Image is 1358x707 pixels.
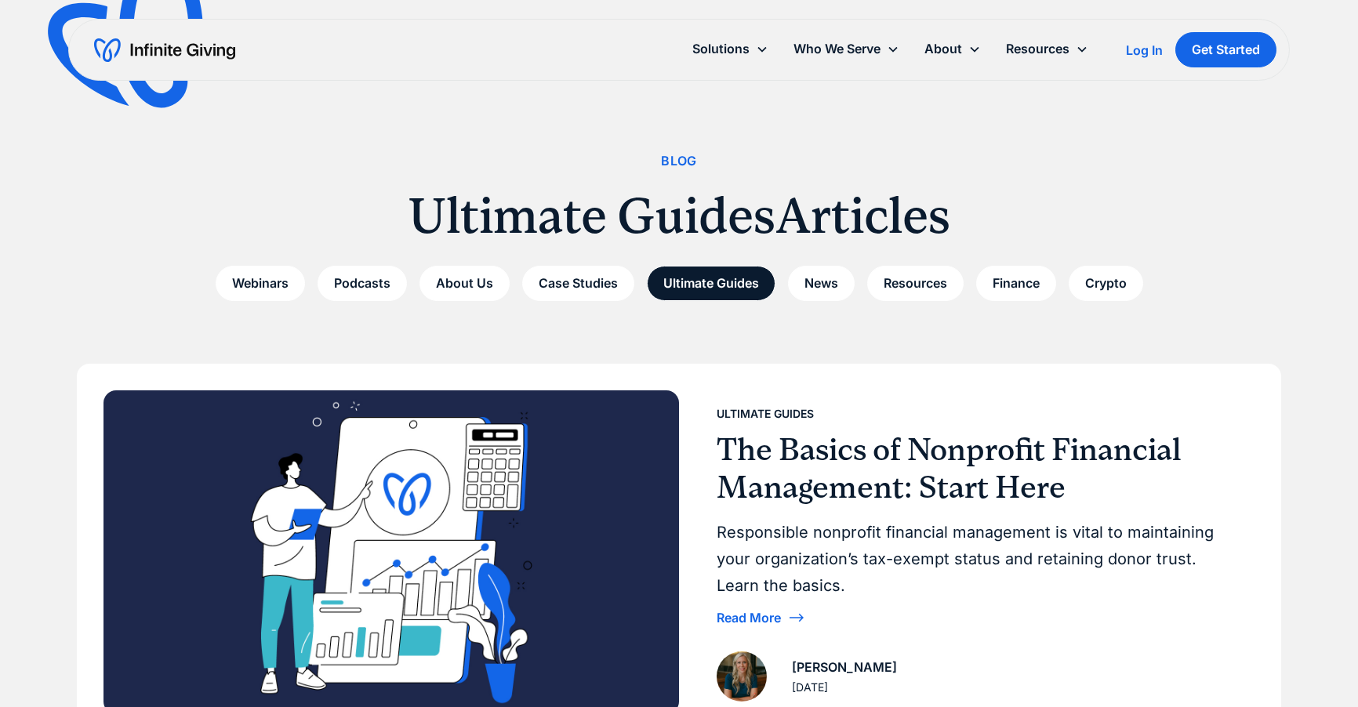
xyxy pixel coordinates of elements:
[692,38,750,60] div: Solutions
[781,32,912,66] div: Who We Serve
[1126,44,1163,56] div: Log In
[924,38,962,60] div: About
[680,32,781,66] div: Solutions
[647,266,775,301] a: Ultimate Guides
[867,266,964,301] a: Resources
[717,519,1242,599] div: Responsible nonprofit financial management is vital to maintaining your organization’s tax-exempt...
[717,404,814,423] div: Ultimate Guides
[993,32,1101,66] div: Resources
[976,266,1056,301] a: Finance
[793,38,881,60] div: Who We Serve
[717,611,781,624] div: Read More
[912,32,993,66] div: About
[717,431,1242,506] h3: The Basics of Nonprofit Financial Management: Start Here
[792,657,897,678] div: [PERSON_NAME]
[522,266,634,301] a: Case Studies
[775,184,950,247] h1: Articles
[1006,38,1069,60] div: Resources
[408,184,775,247] h1: Ultimate Guides
[792,678,828,697] div: [DATE]
[661,150,697,172] div: Blog
[216,266,305,301] a: Webinars
[788,266,855,301] a: News
[1069,266,1143,301] a: Crypto
[1126,41,1163,60] a: Log In
[1175,32,1276,67] a: Get Started
[94,38,235,63] a: home
[318,266,407,301] a: Podcasts
[419,266,510,301] a: About Us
